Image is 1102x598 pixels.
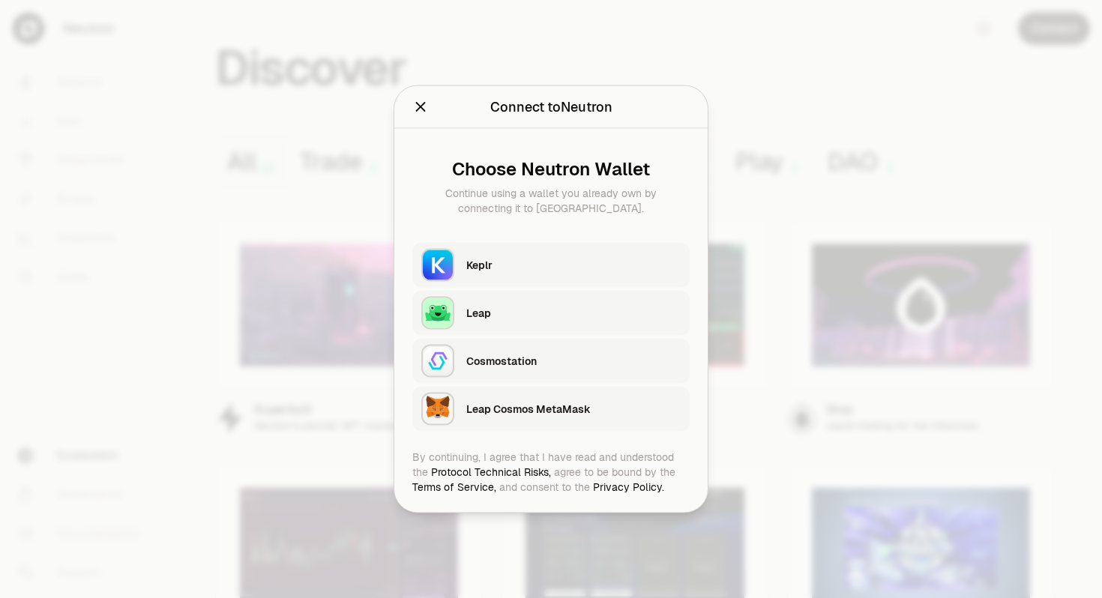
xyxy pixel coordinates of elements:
a: Protocol Technical Risks, [431,465,551,479]
div: Continue using a wallet you already own by connecting it to [GEOGRAPHIC_DATA]. [424,186,678,216]
img: Leap Cosmos MetaMask [423,394,453,424]
div: Keplr [466,258,681,273]
div: Choose Neutron Wallet [424,159,678,180]
button: Leap Cosmos MetaMaskLeap Cosmos MetaMask [412,387,690,432]
a: Privacy Policy. [593,480,664,494]
div: Leap Cosmos MetaMask [466,402,681,417]
button: Close [412,97,429,118]
button: CosmostationCosmostation [412,339,690,384]
img: Keplr [423,250,453,280]
button: LeapLeap [412,291,690,336]
img: Cosmostation [423,346,453,376]
div: Connect to Neutron [490,97,612,118]
div: Cosmostation [466,354,681,369]
a: Terms of Service, [412,480,496,494]
div: By continuing, I agree that I have read and understood the agree to be bound by the and consent t... [412,450,690,495]
button: KeplrKeplr [412,243,690,288]
div: Leap [466,306,681,321]
img: Leap [423,298,453,328]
